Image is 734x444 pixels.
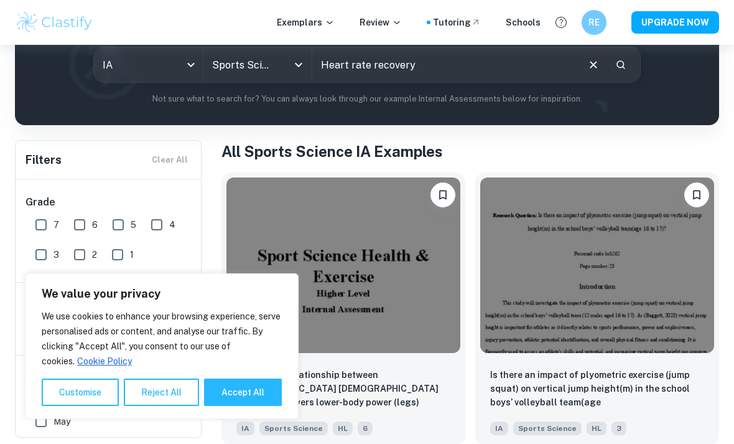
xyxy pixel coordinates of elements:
[26,151,62,169] h6: Filters
[333,422,353,435] span: HL
[358,422,373,435] span: 6
[169,218,175,232] span: 4
[587,16,602,29] h6: RE
[204,379,282,406] button: Accept All
[236,422,254,435] span: IA
[550,12,572,33] button: Help and Feedback
[490,368,704,410] p: Is there an impact of plyometric exercise (jump squat) on vertical jump height(m) in the school b...
[259,422,328,435] span: Sports Science
[25,273,299,419] div: We value your privacy
[42,379,119,406] button: Customise
[221,140,719,163] h1: All Sports Science IA Examples
[312,47,577,82] input: E.g. mindfulness and performance, resting time analysis, personality and sport...
[360,16,402,29] p: Review
[53,248,59,262] span: 3
[53,415,70,428] span: May
[131,218,136,232] span: 5
[290,56,307,73] button: Open
[480,177,714,353] img: Sports Science IA example thumbnail: Is there an impact of plyometric exercis
[430,182,455,207] button: Bookmark
[684,182,709,207] button: Bookmark
[226,177,460,353] img: Sports Science IA example thumbnail: What is the relationship between 15–16-y
[433,16,481,29] a: Tutoring
[53,218,59,232] span: 7
[236,368,450,410] p: What is the relationship between 15–16-year-old male volleyball players lower-body power (legs) m...
[130,248,134,262] span: 1
[42,309,282,369] p: We use cookies to enhance your browsing experience, serve personalised ads or content, and analys...
[513,422,582,435] span: Sports Science
[631,11,719,34] button: UPGRADE NOW
[582,10,606,35] button: RE
[610,54,631,75] button: Search
[490,422,508,435] span: IA
[506,16,541,29] a: Schools
[25,93,709,105] p: Not sure what to search for? You can always look through our example Internal Assessments below f...
[42,286,282,301] p: We value your privacy
[92,248,97,262] span: 2
[582,53,605,77] button: Clear
[15,10,94,35] img: Clastify logo
[77,356,132,367] a: Cookie Policy
[94,47,203,82] div: IA
[611,422,626,435] span: 3
[92,218,98,232] span: 6
[26,195,192,210] h6: Grade
[587,422,606,435] span: HL
[277,16,335,29] p: Exemplars
[124,379,199,406] button: Reject All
